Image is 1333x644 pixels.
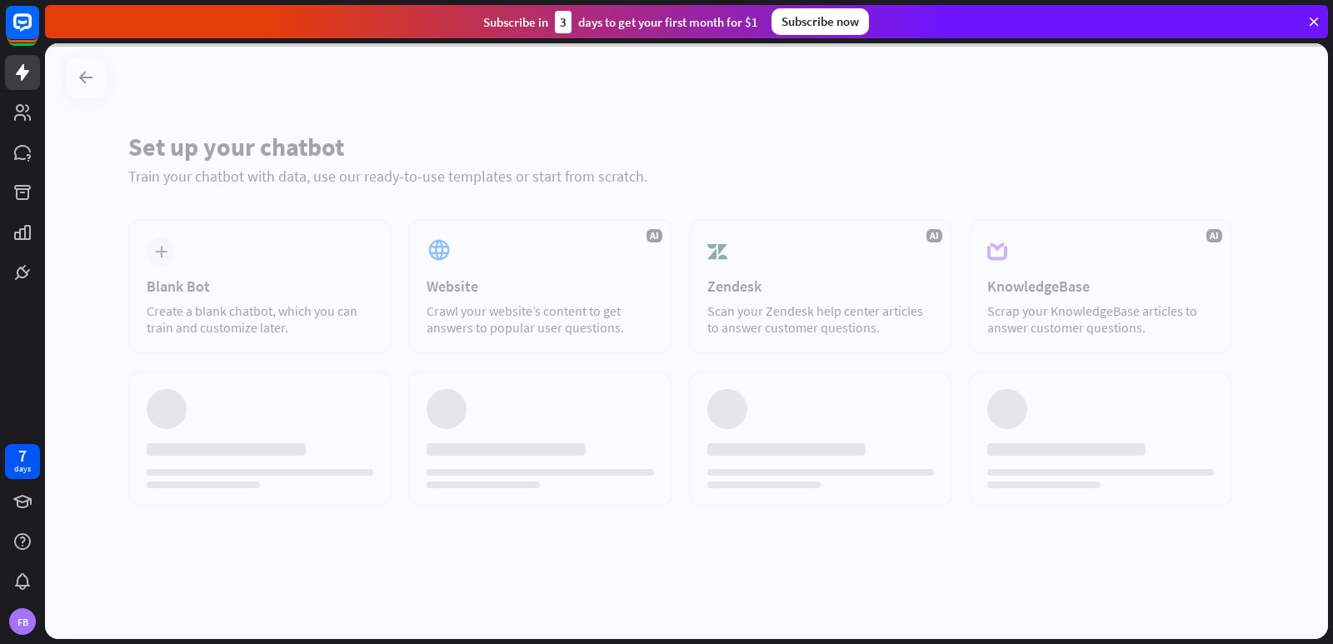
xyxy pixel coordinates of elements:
a: 7 days [5,444,40,479]
div: days [14,463,31,475]
div: Subscribe now [771,8,869,35]
div: 3 [555,11,572,33]
div: FB [9,608,36,635]
div: Subscribe in days to get your first month for $1 [483,11,758,33]
div: 7 [18,448,27,463]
